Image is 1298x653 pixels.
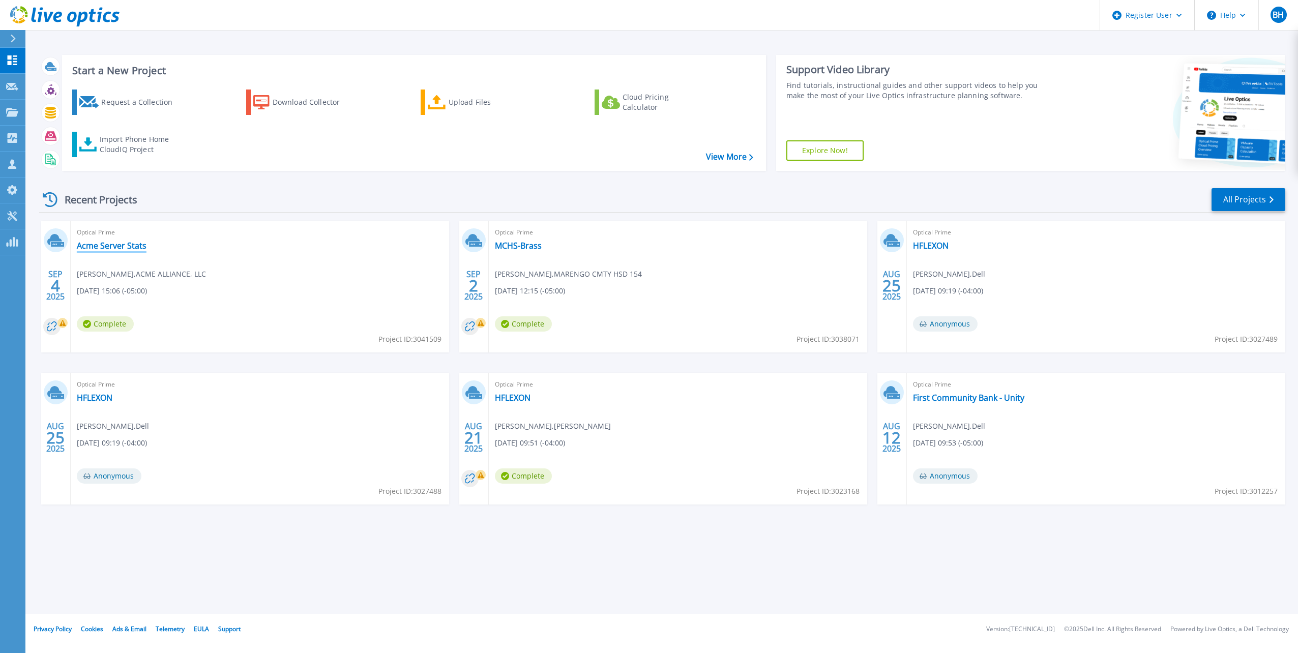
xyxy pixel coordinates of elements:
[913,285,983,296] span: [DATE] 09:19 (-04:00)
[101,92,183,112] div: Request a Collection
[796,486,860,497] span: Project ID: 3023168
[46,433,65,442] span: 25
[77,241,146,251] a: Acme Server Stats
[882,419,901,456] div: AUG 2025
[882,433,901,442] span: 12
[469,281,478,290] span: 2
[495,316,552,332] span: Complete
[77,379,443,390] span: Optical Prime
[464,433,483,442] span: 21
[913,393,1024,403] a: First Community Bank - Unity
[495,285,565,296] span: [DATE] 12:15 (-05:00)
[194,625,209,633] a: EULA
[786,80,1049,101] div: Find tutorials, instructional guides and other support videos to help you make the most of your L...
[246,90,360,115] a: Download Collector
[495,437,565,449] span: [DATE] 09:51 (-04:00)
[1170,626,1289,633] li: Powered by Live Optics, a Dell Technology
[72,65,753,76] h3: Start a New Project
[378,486,441,497] span: Project ID: 3027488
[449,92,530,112] div: Upload Files
[913,316,978,332] span: Anonymous
[786,140,864,161] a: Explore Now!
[495,421,611,432] span: [PERSON_NAME] , [PERSON_NAME]
[1064,626,1161,633] li: © 2025 Dell Inc. All Rights Reserved
[77,316,134,332] span: Complete
[464,419,483,456] div: AUG 2025
[913,421,985,432] span: [PERSON_NAME] , Dell
[81,625,103,633] a: Cookies
[495,379,861,390] span: Optical Prime
[913,241,949,251] a: HFLEXON
[77,468,141,484] span: Anonymous
[796,334,860,345] span: Project ID: 3038071
[72,90,186,115] a: Request a Collection
[786,63,1049,76] div: Support Video Library
[112,625,146,633] a: Ads & Email
[39,187,151,212] div: Recent Projects
[913,227,1279,238] span: Optical Prime
[495,269,642,280] span: [PERSON_NAME] , MARENGO CMTY HSD 154
[77,227,443,238] span: Optical Prime
[986,626,1055,633] li: Version: [TECHNICAL_ID]
[495,227,861,238] span: Optical Prime
[495,393,530,403] a: HFLEXON
[913,437,983,449] span: [DATE] 09:53 (-05:00)
[218,625,241,633] a: Support
[77,285,147,296] span: [DATE] 15:06 (-05:00)
[1215,334,1278,345] span: Project ID: 3027489
[882,281,901,290] span: 25
[421,90,534,115] a: Upload Files
[1273,11,1284,19] span: BH
[595,90,708,115] a: Cloud Pricing Calculator
[156,625,185,633] a: Telemetry
[623,92,704,112] div: Cloud Pricing Calculator
[46,267,65,304] div: SEP 2025
[495,468,552,484] span: Complete
[495,241,542,251] a: MCHS-Brass
[51,281,60,290] span: 4
[882,267,901,304] div: AUG 2025
[77,393,112,403] a: HFLEXON
[1215,486,1278,497] span: Project ID: 3012257
[913,269,985,280] span: [PERSON_NAME] , Dell
[77,437,147,449] span: [DATE] 09:19 (-04:00)
[706,152,753,162] a: View More
[77,269,206,280] span: [PERSON_NAME] , ACME ALLIANCE, LLC
[1212,188,1285,211] a: All Projects
[100,134,179,155] div: Import Phone Home CloudIQ Project
[913,379,1279,390] span: Optical Prime
[34,625,72,633] a: Privacy Policy
[464,267,483,304] div: SEP 2025
[46,419,65,456] div: AUG 2025
[273,92,354,112] div: Download Collector
[378,334,441,345] span: Project ID: 3041509
[913,468,978,484] span: Anonymous
[77,421,149,432] span: [PERSON_NAME] , Dell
